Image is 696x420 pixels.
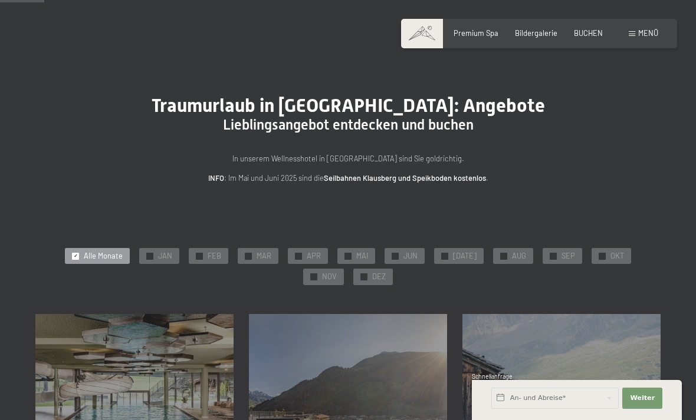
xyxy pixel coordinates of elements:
span: APR [307,251,321,262]
span: ✓ [551,253,556,259]
span: Alle Monate [84,251,123,262]
span: NOV [322,272,337,282]
span: Schnellanfrage [472,373,513,380]
span: ✓ [600,253,605,259]
span: Traumurlaub in [GEOGRAPHIC_DATA]: Angebote [152,94,545,117]
span: JUN [403,251,418,262]
a: Premium Spa [454,28,498,38]
span: ✓ [198,253,202,259]
span: Weiter [630,393,655,403]
span: ✓ [502,253,506,259]
p: : Im Mai und Juni 2025 sind die . [112,172,584,184]
span: ✓ [312,274,316,280]
strong: INFO [208,173,224,183]
span: OKT [610,251,624,262]
span: ✓ [443,253,447,259]
button: Weiter [622,388,662,409]
span: AUG [512,251,526,262]
span: DEZ [372,272,386,282]
span: ✓ [247,253,251,259]
a: Bildergalerie [515,28,557,38]
span: MAI [356,251,368,262]
span: Menü [638,28,658,38]
span: [DATE] [453,251,477,262]
span: ✓ [74,253,78,259]
span: ✓ [362,274,366,280]
span: MAR [257,251,271,262]
span: Lieblingsangebot entdecken und buchen [223,117,474,133]
span: ✓ [297,253,301,259]
span: JAN [158,251,172,262]
span: ✓ [346,253,350,259]
p: In unserem Wellnesshotel in [GEOGRAPHIC_DATA] sind Sie goldrichtig. [112,153,584,164]
span: ✓ [393,253,398,259]
a: BUCHEN [574,28,603,38]
span: FEB [208,251,221,262]
strong: Seilbahnen Klausberg und Speikboden kostenlos [324,173,486,183]
span: SEP [562,251,575,262]
span: ✓ [148,253,152,259]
